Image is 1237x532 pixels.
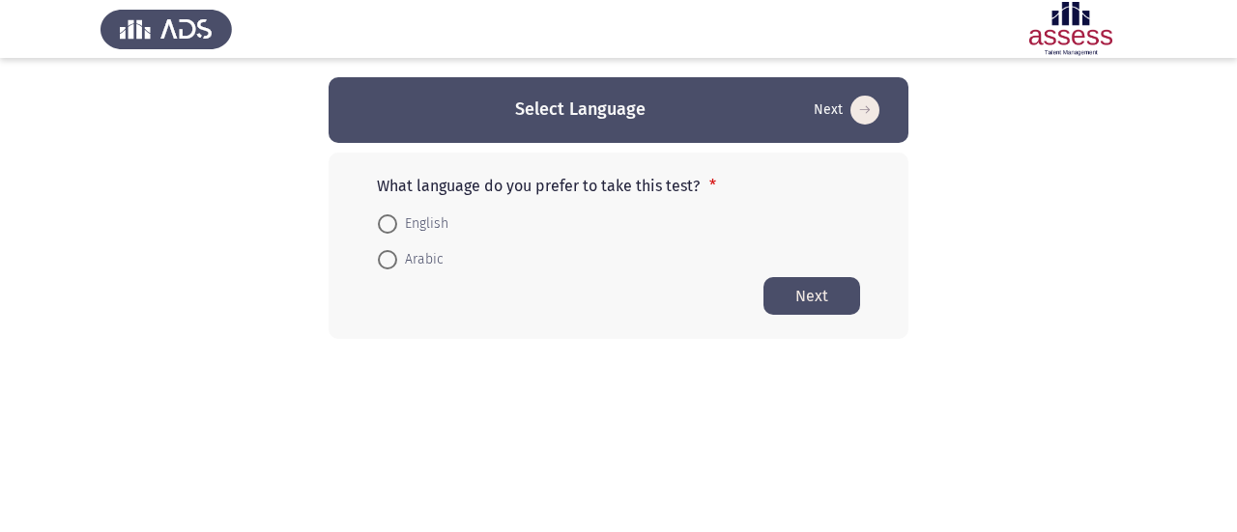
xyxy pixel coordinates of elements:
span: Arabic [397,248,444,271]
img: Assessment logo of Potentiality Assessment R2 (EN/AR) [1005,2,1136,56]
img: Assess Talent Management logo [101,2,232,56]
button: Start assessment [763,277,860,315]
p: What language do you prefer to take this test? [377,177,860,195]
button: Start assessment [808,95,885,126]
h3: Select Language [515,98,646,122]
span: English [397,212,448,236]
